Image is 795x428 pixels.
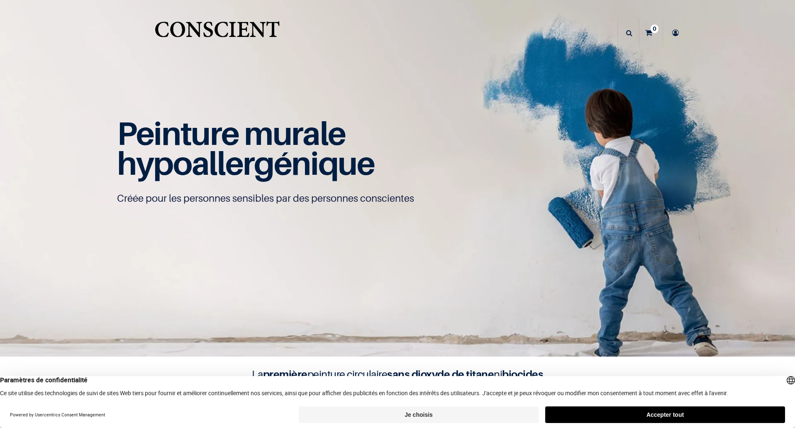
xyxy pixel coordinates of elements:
b: première [263,368,307,381]
a: Logo of Conscient [153,17,281,49]
sup: 0 [651,24,658,33]
b: sans dioxyde de titane [387,368,494,381]
b: biocides [502,368,543,381]
p: Créée pour les personnes sensibles par des personnes conscientes [117,192,678,205]
span: hypoallergénique [117,144,375,182]
h4: La peinture circulaire ni [232,367,563,382]
span: Peinture murale [117,114,346,152]
img: Conscient [153,17,281,49]
a: 0 [639,18,663,47]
